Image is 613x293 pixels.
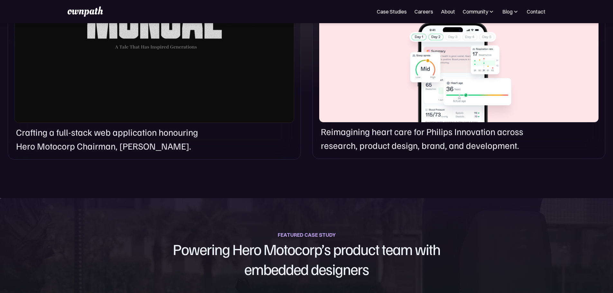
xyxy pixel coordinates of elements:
div: Blog [502,8,519,15]
a: Careers [414,8,433,15]
a: Contact [527,8,545,15]
h1: Powering Hero Motocorp’s product team with embedded designers [92,239,521,279]
a: About [441,8,455,15]
a: Case Studies [377,8,407,15]
div: FEATURED CASE STUDY [278,230,336,239]
div: Community [463,8,495,15]
p: Crafting a full-stack web application honouring Hero Motocorp Chairman, [PERSON_NAME]. [16,125,216,153]
p: Reimagining heart care for Philips Innovation across research, product design, brand, and develop... [321,125,537,152]
div: Blog [502,8,513,15]
div: Community [463,8,488,15]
